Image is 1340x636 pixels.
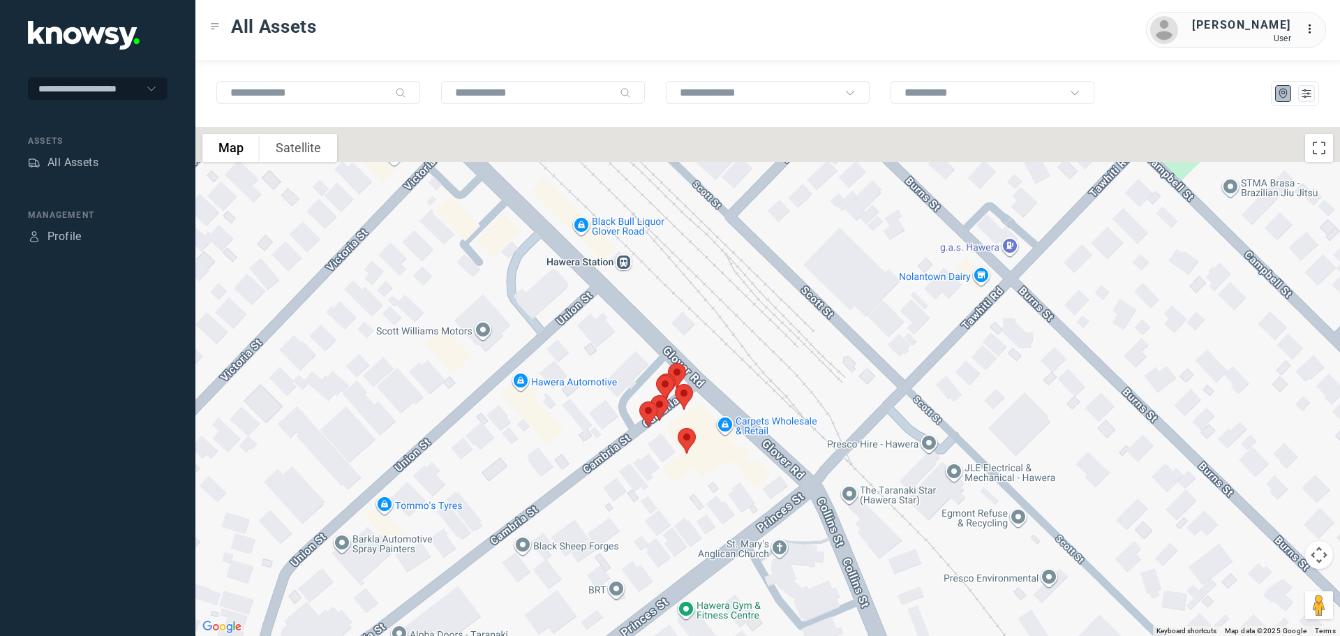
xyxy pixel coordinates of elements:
div: Assets [28,156,40,169]
div: Map [1277,87,1290,100]
img: Google [199,618,245,636]
div: User [1192,34,1291,43]
div: Profile [28,230,40,243]
div: Search [620,87,631,98]
tspan: ... [1306,24,1320,34]
img: avatar.png [1150,16,1178,44]
button: Keyboard shortcuts [1156,626,1216,636]
div: : [1305,21,1322,38]
a: AssetsAll Assets [28,154,98,171]
span: All Assets [231,14,317,39]
div: Toggle Menu [210,22,220,31]
button: Show street map [202,134,260,162]
button: Toggle fullscreen view [1305,134,1333,162]
button: Map camera controls [1305,541,1333,569]
div: Management [28,209,167,221]
button: Drag Pegman onto the map to open Street View [1305,591,1333,619]
div: Assets [28,135,167,147]
img: Application Logo [28,21,140,50]
div: [PERSON_NAME] [1192,17,1291,34]
a: Open this area in Google Maps (opens a new window) [199,618,245,636]
a: Terms (opens in new tab) [1315,627,1336,635]
div: : [1305,21,1322,40]
div: Search [395,87,406,98]
div: Profile [47,228,82,245]
div: All Assets [47,154,98,171]
button: Show satellite imagery [260,134,337,162]
a: ProfileProfile [28,228,82,245]
div: List [1300,87,1313,100]
span: Map data ©2025 Google [1225,627,1306,635]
